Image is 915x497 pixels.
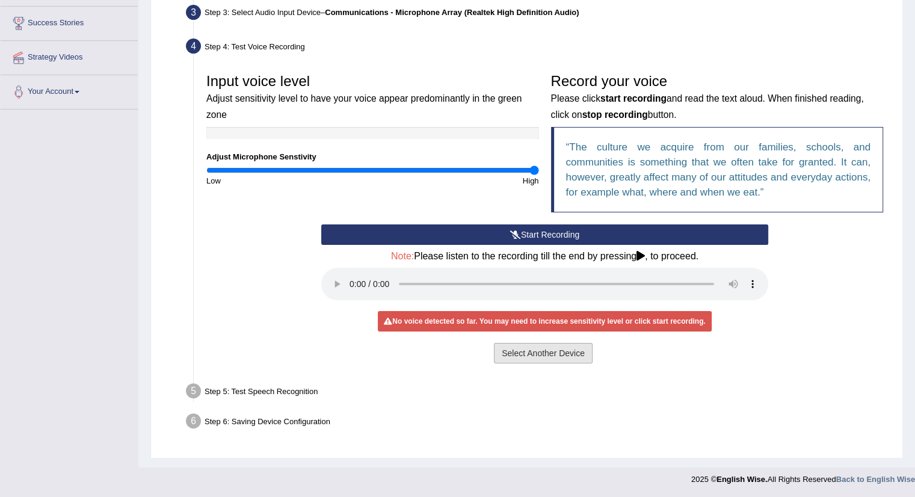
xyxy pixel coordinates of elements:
label: Adjust Microphone Senstivity [206,151,316,162]
a: Your Account [1,75,138,105]
div: High [372,175,544,187]
q: The culture we acquire from our families, schools, and communities is something that we often tak... [566,141,871,198]
small: Please click and read the text aloud. When finished reading, click on button. [551,93,864,119]
h3: Record your voice [551,73,884,121]
div: Step 5: Test Speech Recognition [180,380,897,406]
b: Communications - Microphone Array (Realtek High Definition Audio) [325,8,579,17]
b: stop recording [582,110,648,120]
b: start recording [600,93,667,103]
button: Select Another Device [494,343,593,363]
span: – [321,8,579,17]
strong: English Wise. [716,475,767,484]
div: No voice detected so far. You may need to increase sensitivity level or click start recording. [378,311,711,332]
h3: Input voice level [206,73,539,121]
div: Step 6: Saving Device Configuration [180,410,897,436]
button: Start Recording [321,224,768,245]
span: Note: [391,251,414,261]
div: Low [200,175,372,187]
div: 2025 © All Rights Reserved [691,468,915,485]
a: Back to English Wise [836,475,915,484]
a: Strategy Videos [1,41,138,71]
a: Success Stories [1,7,138,37]
div: Step 4: Test Voice Recording [180,35,897,61]
small: Adjust sensitivity level to have your voice appear predominantly in the green zone [206,93,522,119]
div: Step 3: Select Audio Input Device [180,1,897,28]
h4: Please listen to the recording till the end by pressing , to proceed. [321,251,768,262]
